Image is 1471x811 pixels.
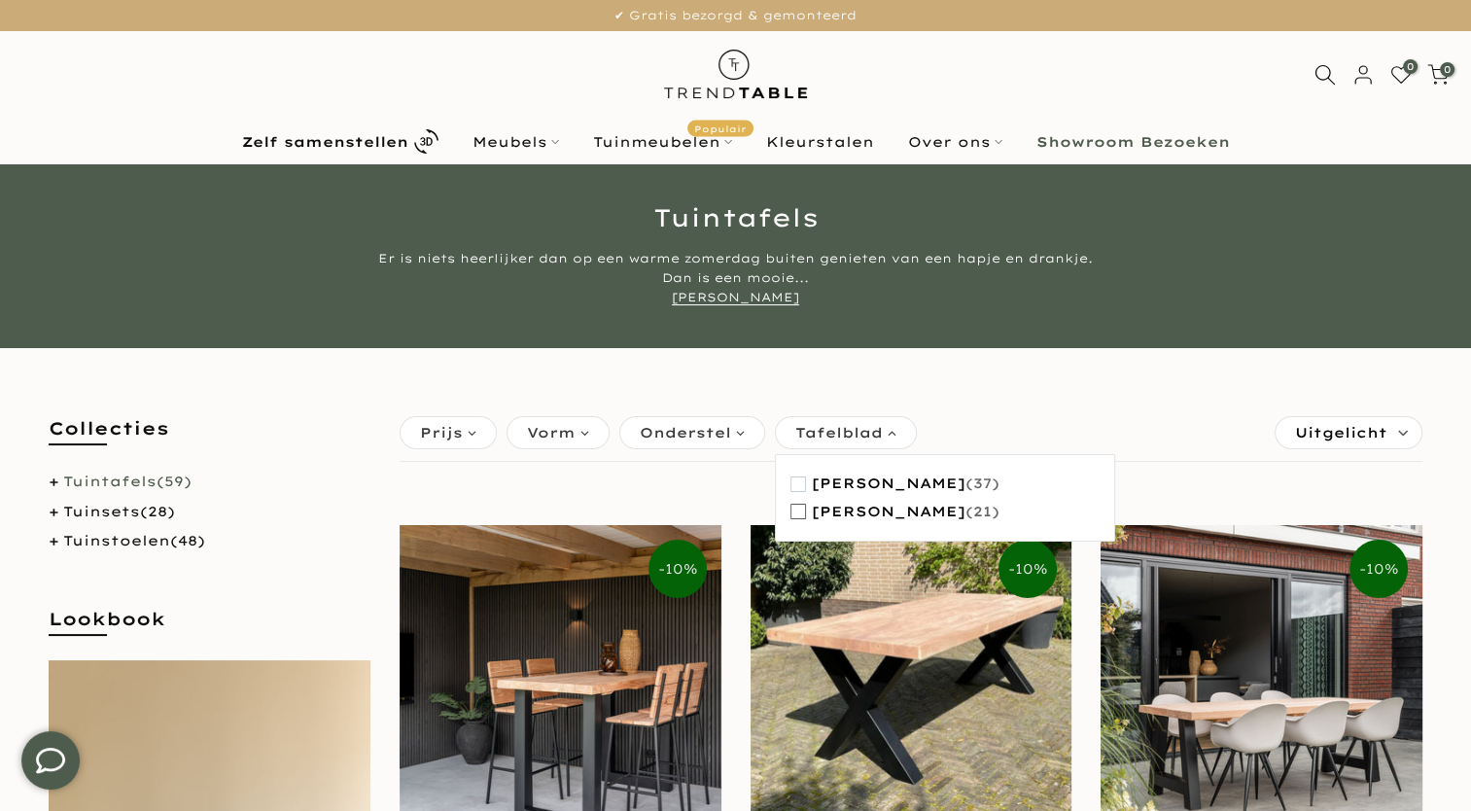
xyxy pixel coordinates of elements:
[1349,540,1408,598] span: -10%
[648,540,707,598] span: -10%
[1295,417,1387,448] span: Uitgelicht
[998,540,1057,598] span: -10%
[63,473,192,490] a: Tuintafels(59)
[420,422,463,443] span: Prijs
[140,503,175,520] span: (28)
[672,290,799,305] a: [PERSON_NAME]
[795,422,883,443] span: Tafelblad
[790,498,999,526] button: Iroko hout
[371,249,1101,307] div: Er is niets heerlijker dan op een warme zomerdag buiten genieten van een hapje en drankje. Dan is...
[49,607,370,651] h5: Lookbook
[157,473,192,490] span: (59)
[1427,64,1449,86] a: 0
[640,422,731,443] span: Onderstel
[49,416,370,460] h5: Collecties
[749,130,891,154] a: Kleurstalen
[576,130,749,154] a: TuinmeubelenPopulair
[63,503,175,520] a: Tuinsets(28)
[812,476,965,492] span: [PERSON_NAME]
[687,120,753,136] span: Populair
[63,532,205,549] a: Tuinstoelen(48)
[170,532,205,549] span: (48)
[812,504,965,520] span: [PERSON_NAME]
[242,135,408,149] b: Zelf samenstellen
[1440,62,1454,77] span: 0
[1019,130,1246,154] a: Showroom Bezoeken
[650,31,821,118] img: trend-table
[790,470,999,498] button: Douglas hout
[2,712,99,809] iframe: toggle-frame
[1276,417,1421,448] label: Sorteren:Uitgelicht
[965,476,999,492] span: (37)
[965,504,999,520] span: (21)
[24,5,1447,26] p: ✔ Gratis bezorgd & gemonteerd
[225,124,455,159] a: Zelf samenstellen
[455,130,576,154] a: Meubels
[1390,64,1412,86] a: 0
[167,205,1305,229] h1: Tuintafels
[891,130,1019,154] a: Over ons
[527,422,576,443] span: Vorm
[1403,59,1418,74] span: 0
[1036,135,1230,149] b: Showroom Bezoeken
